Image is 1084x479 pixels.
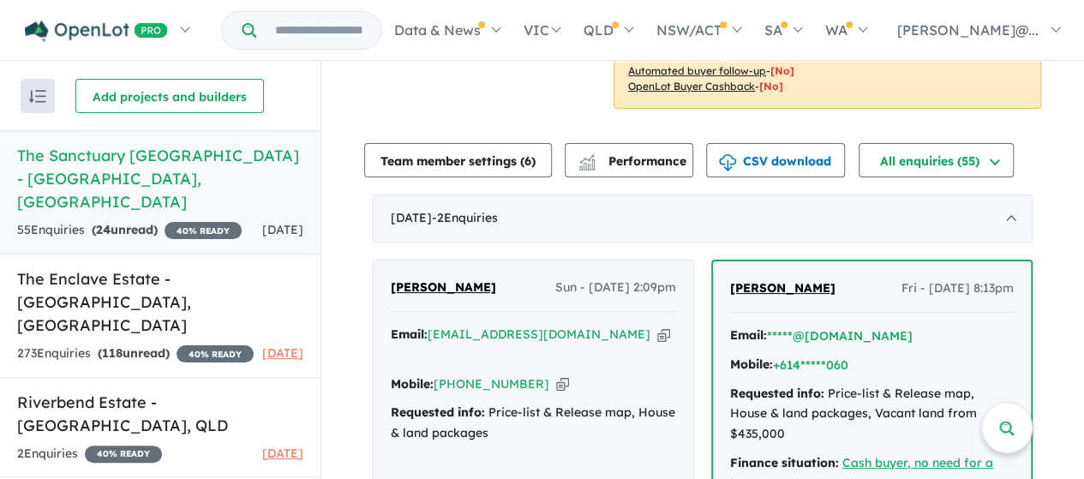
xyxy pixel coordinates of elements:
[565,143,693,177] button: Performance
[730,386,824,401] strong: Requested info:
[719,154,736,171] img: download icon
[428,326,650,342] a: [EMAIL_ADDRESS][DOMAIN_NAME]
[262,446,303,461] span: [DATE]
[901,278,1014,299] span: Fri - [DATE] 8:13pm
[730,280,835,296] span: [PERSON_NAME]
[579,154,595,164] img: line-chart.svg
[364,143,552,177] button: Team member settings (6)
[897,21,1039,39] span: [PERSON_NAME]@...
[432,210,498,225] span: - 2 Enquir ies
[859,143,1014,177] button: All enquiries (55)
[770,64,794,77] span: [No]
[657,326,670,344] button: Copy
[165,222,242,239] span: 40 % READY
[17,444,162,464] div: 2 Enquir ies
[92,222,158,237] strong: ( unread)
[730,356,773,372] strong: Mobile:
[555,278,676,298] span: Sun - [DATE] 2:09pm
[17,144,303,213] h5: The Sanctuary [GEOGRAPHIC_DATA] - [GEOGRAPHIC_DATA] , [GEOGRAPHIC_DATA]
[262,222,303,237] span: [DATE]
[730,278,835,299] a: [PERSON_NAME]
[391,403,676,444] div: Price-list & Release map, House & land packages
[260,12,377,49] input: Try estate name, suburb, builder or developer
[98,345,170,361] strong: ( unread)
[17,220,242,241] div: 55 Enquir ies
[75,79,264,113] button: Add projects and builders
[373,195,1033,242] div: [DATE]
[434,376,549,392] a: [PHONE_NUMBER]
[29,90,46,103] img: sort.svg
[177,345,254,362] span: 40 % READY
[17,344,254,364] div: 273 Enquir ies
[759,80,783,93] span: [No]
[581,153,686,169] span: Performance
[391,404,485,420] strong: Requested info:
[391,376,434,392] strong: Mobile:
[524,153,531,169] span: 6
[730,384,1014,445] div: Price-list & Release map, House & land packages, Vacant land from $435,000
[262,345,303,361] span: [DATE]
[391,279,496,295] span: [PERSON_NAME]
[706,143,845,177] button: CSV download
[17,391,303,437] h5: Riverbend Estate - [GEOGRAPHIC_DATA] , QLD
[391,326,428,342] strong: Email:
[17,267,303,337] h5: The Enclave Estate - [GEOGRAPHIC_DATA] , [GEOGRAPHIC_DATA]
[628,64,766,77] u: Automated buyer follow-up
[25,21,168,42] img: Openlot PRO Logo White
[578,159,596,171] img: bar-chart.svg
[102,345,123,361] span: 118
[556,375,569,393] button: Copy
[391,278,496,298] a: [PERSON_NAME]
[730,455,839,470] strong: Finance situation:
[96,222,111,237] span: 24
[628,80,755,93] u: OpenLot Buyer Cashback
[730,327,767,343] strong: Email:
[85,446,162,463] span: 40 % READY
